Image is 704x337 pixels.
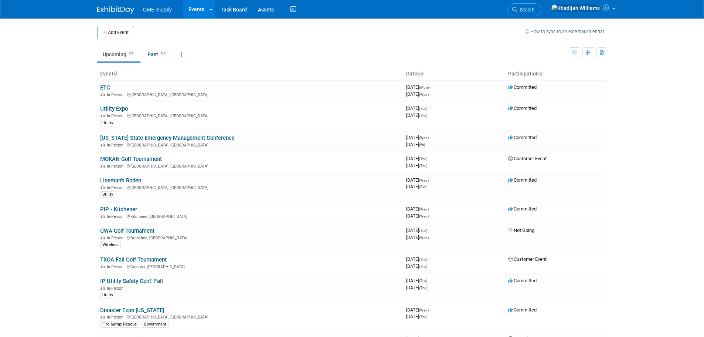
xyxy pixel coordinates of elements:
span: (Wed) [419,308,429,312]
span: - [430,135,431,140]
span: [DATE] [406,314,427,319]
span: [DATE] [406,263,427,269]
span: 185 [159,51,169,56]
img: Khadijah Williams [551,4,600,12]
span: In-Person [107,286,126,291]
a: Past185 [142,47,174,61]
a: Search [507,3,541,16]
a: PIP - Kitchener [100,206,137,213]
img: In-Person Event [101,185,105,189]
span: In-Person [107,236,126,240]
a: Sort by Participation Type [539,71,543,77]
img: In-Person Event [101,315,105,319]
span: (Tue) [419,229,427,233]
div: [GEOGRAPHIC_DATA], [GEOGRAPHIC_DATA] [100,314,400,320]
span: In-Person [107,185,126,190]
span: - [430,177,431,183]
span: [DATE] [406,184,426,189]
span: (Wed) [419,207,429,211]
a: Sort by Start Date [420,71,424,77]
span: (Thu) [419,157,427,161]
img: In-Person Event [101,286,105,290]
span: Committed [508,206,537,212]
div: Wireless [100,242,121,248]
div: [GEOGRAPHIC_DATA], [GEOGRAPHIC_DATA] [100,91,400,97]
span: [DATE] [406,142,425,147]
span: Customer Event [508,156,547,161]
span: (Thu) [419,257,427,262]
span: (Fri) [419,143,425,147]
span: [DATE] [406,112,427,118]
span: - [428,105,429,111]
div: Utility [100,120,115,127]
span: [DATE] [406,213,429,219]
span: [DATE] [406,177,431,183]
a: Sort by Event Name [113,71,117,77]
span: In-Person [107,143,126,148]
span: (Thu) [419,164,427,168]
span: In-Person [107,92,126,97]
img: In-Person Event [101,264,105,268]
span: Not Going [508,228,534,233]
div: Braselton, [GEOGRAPHIC_DATA] [100,235,400,240]
img: In-Person Event [101,92,105,96]
a: TXOA Fall Golf Tournament [100,256,167,263]
button: Add Event [97,26,134,39]
span: [DATE] [406,285,427,290]
a: GWA Golf Tournament [100,228,154,234]
span: [DATE] [406,228,429,233]
img: In-Person Event [101,114,105,117]
span: (Sat) [419,185,426,189]
span: (Thu) [419,315,427,319]
span: [DATE] [406,135,431,140]
span: - [430,206,431,212]
img: ExhibitDay [97,6,134,14]
span: Committed [508,135,537,140]
span: - [430,84,431,90]
span: [DATE] [406,307,431,313]
img: In-Person Event [101,164,105,168]
div: Utility [100,191,115,198]
span: [DATE] [406,278,429,283]
span: - [428,278,429,283]
th: Event [97,68,403,80]
span: (Thu) [419,286,427,290]
a: MOKAN Golf Tournament [100,156,162,162]
a: Lineman's Rodeo [100,177,141,184]
span: In-Person [107,214,126,219]
span: [DATE] [406,84,431,90]
span: (Wed) [419,214,429,218]
span: Committed [508,307,537,313]
span: In-Person [107,264,126,269]
a: ETC [100,84,110,91]
div: [GEOGRAPHIC_DATA], [GEOGRAPHIC_DATA] [100,142,400,148]
th: Participation [505,68,607,80]
span: Committed [508,278,537,283]
div: Fire &amp; Rescue [100,321,139,328]
span: [DATE] [406,206,431,212]
span: (Wed) [419,92,429,97]
span: (Mon) [419,85,429,90]
span: (Wed) [419,236,429,240]
span: In-Person [107,315,126,320]
span: (Wed) [419,178,429,182]
span: [DATE] [406,163,427,168]
div: Utility [100,292,115,299]
img: In-Person Event [101,236,105,239]
span: [DATE] [406,256,429,262]
div: [GEOGRAPHIC_DATA], [GEOGRAPHIC_DATA] [100,112,400,118]
span: (Wed) [419,136,429,140]
span: In-Person [107,114,126,118]
span: Committed [508,177,537,183]
span: - [430,307,431,313]
span: - [428,256,429,262]
span: [DATE] [406,156,429,161]
img: In-Person Event [101,214,105,218]
span: In-Person [107,164,126,169]
span: - [428,156,429,161]
span: [DATE] [406,235,429,240]
span: (Thu) [419,264,427,269]
a: How to sync to an external calendar... [525,29,607,34]
a: Disaster Expo [US_STATE] [100,307,164,314]
span: (Tue) [419,279,427,283]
